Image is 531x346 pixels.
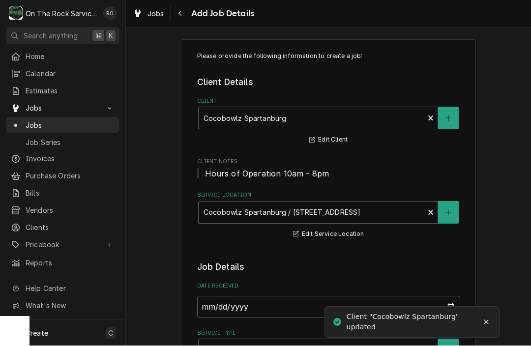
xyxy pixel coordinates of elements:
span: Add Job Details [188,7,254,21]
p: Please provide the following information to create a job: [197,52,460,61]
div: Client "Cocobowlz Spartanburg" updated [347,312,478,333]
span: Jobs [26,120,115,131]
a: Estimates [6,83,119,99]
a: Go to Help Center [6,281,119,297]
a: Reports [6,255,119,271]
span: Reports [26,258,115,268]
span: Vendors [26,205,115,216]
a: Go to Pricebook [6,237,119,253]
svg: Create New Location [445,209,451,216]
span: Calendar [26,69,115,79]
span: Pricebook [26,240,100,250]
label: Service Type [197,330,460,338]
div: On The Rock Services [26,9,98,19]
span: ⌘ [95,31,102,41]
input: yyyy-mm-dd [197,296,460,318]
span: Jobs [26,103,100,114]
span: Bills [26,188,115,199]
button: Create New Client [438,107,459,130]
span: Clients [26,223,115,233]
a: Home [6,49,119,65]
span: Job Series [26,138,115,148]
a: Go to What's New [6,298,119,314]
button: Create New Location [438,202,459,224]
span: Client Notes [197,158,460,166]
div: Service Location [197,192,460,240]
a: Clients [6,220,119,236]
div: Client Notes [197,158,460,179]
button: Search anything⌘K [6,28,119,45]
svg: Create New Client [445,115,451,122]
span: Home [26,52,115,62]
span: Estimates [26,86,115,96]
a: Invoices [6,151,119,167]
span: Jobs [147,9,164,19]
label: Client [197,98,460,106]
span: What's New [26,301,114,311]
div: RO [103,7,117,21]
span: Search anything [24,31,78,41]
div: Client [197,98,460,146]
legend: Job Details [197,261,460,274]
button: Edit Service Location [292,229,366,241]
a: Purchase Orders [6,168,119,184]
span: K [109,31,113,41]
span: Hours of Operation 10am - 8pm [205,169,329,179]
a: Calendar [6,66,119,82]
div: Rich Ortega's Avatar [103,7,117,21]
div: O [9,7,23,21]
div: Date Received [197,283,460,317]
span: Purchase Orders [26,171,115,181]
span: Invoices [26,154,115,164]
button: Navigate back [173,6,188,22]
label: Date Received [197,283,460,290]
a: Jobs [129,6,168,22]
span: Create [26,329,48,338]
span: Help Center [26,284,114,294]
span: C [108,328,113,339]
legend: Client Details [197,76,460,89]
label: Service Location [197,192,460,200]
a: Vendors [6,202,119,219]
a: Go to Jobs [6,100,119,116]
a: Jobs [6,117,119,134]
span: Client Notes [197,168,460,180]
div: On The Rock Services's Avatar [9,7,23,21]
button: Edit Client [308,134,349,146]
a: Job Series [6,135,119,151]
a: Bills [6,185,119,202]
